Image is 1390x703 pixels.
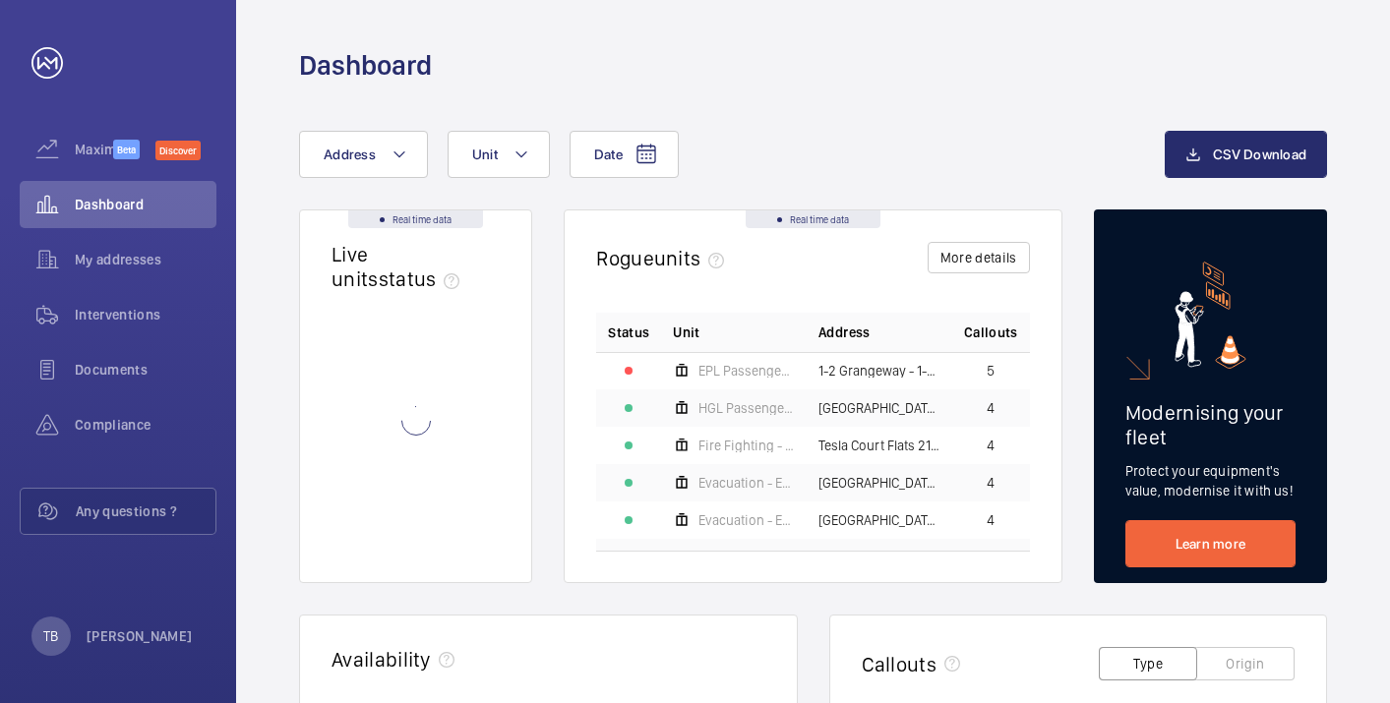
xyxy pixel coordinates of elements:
button: More details [928,242,1030,273]
p: Status [608,322,649,342]
h2: Rogue [596,246,732,270]
span: Tesla Court Flats 21-40 - High Risk Building - Tesla Court Flats 21-40 [818,439,940,452]
a: Learn more [1125,520,1296,567]
h2: Availability [332,647,431,672]
span: Maximize [75,140,113,159]
span: units [654,246,733,270]
span: [GEOGRAPHIC_DATA] C Flats 45-101 - High Risk Building - [GEOGRAPHIC_DATA] 45-101 [818,476,940,490]
span: Any questions ? [76,501,215,521]
p: Protect your equipment's value, modernise it with us! [1125,461,1296,500]
span: 4 [987,513,995,527]
span: EPL Passenger Lift [698,364,795,378]
span: 5 [987,364,995,378]
p: [PERSON_NAME] [87,626,193,646]
button: Date [570,131,679,178]
span: Dashboard [75,195,216,214]
span: Compliance [75,415,216,435]
span: status [379,266,468,291]
span: Interventions [75,305,216,324]
p: TB [43,626,58,646]
span: Documents [75,360,216,380]
h2: Modernising your fleet [1125,400,1296,449]
span: HGL Passenger Lift [698,401,795,415]
span: 1-2 Grangeway - 1-2 [GEOGRAPHIC_DATA] [818,364,940,378]
h1: Dashboard [299,47,432,84]
span: Discover [155,141,201,160]
span: Callouts [964,322,1018,342]
span: [GEOGRAPHIC_DATA] C Flats 45-101 - High Risk Building - [GEOGRAPHIC_DATA] 45-101 [818,513,940,527]
span: 4 [987,476,995,490]
span: CSV Download [1213,146,1306,162]
span: Address [818,322,870,342]
div: Real time data [746,210,880,228]
span: Address [324,146,376,162]
span: Fire Fighting - Tesla court 21-40 [698,439,795,452]
img: marketing-card.svg [1175,262,1246,369]
button: Unit [448,131,550,178]
span: 4 [987,439,995,452]
span: 4 [987,401,995,415]
h2: Live units [332,242,467,291]
span: My addresses [75,250,216,269]
span: Unit [673,322,699,342]
button: Origin [1196,647,1295,680]
button: Address [299,131,428,178]
button: CSV Download [1165,131,1327,178]
span: Beta [113,140,140,159]
span: Evacuation - EPL No 3 Flats 45-101 L/h [698,476,795,490]
span: Unit [472,146,498,162]
span: [GEOGRAPHIC_DATA] - [GEOGRAPHIC_DATA] [818,401,940,415]
button: Type [1099,647,1197,680]
span: Date [594,146,623,162]
div: Real time data [348,210,483,228]
span: Evacuation - EPL No 4 Flats 45-101 R/h [698,513,795,527]
h2: Callouts [862,652,937,676]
